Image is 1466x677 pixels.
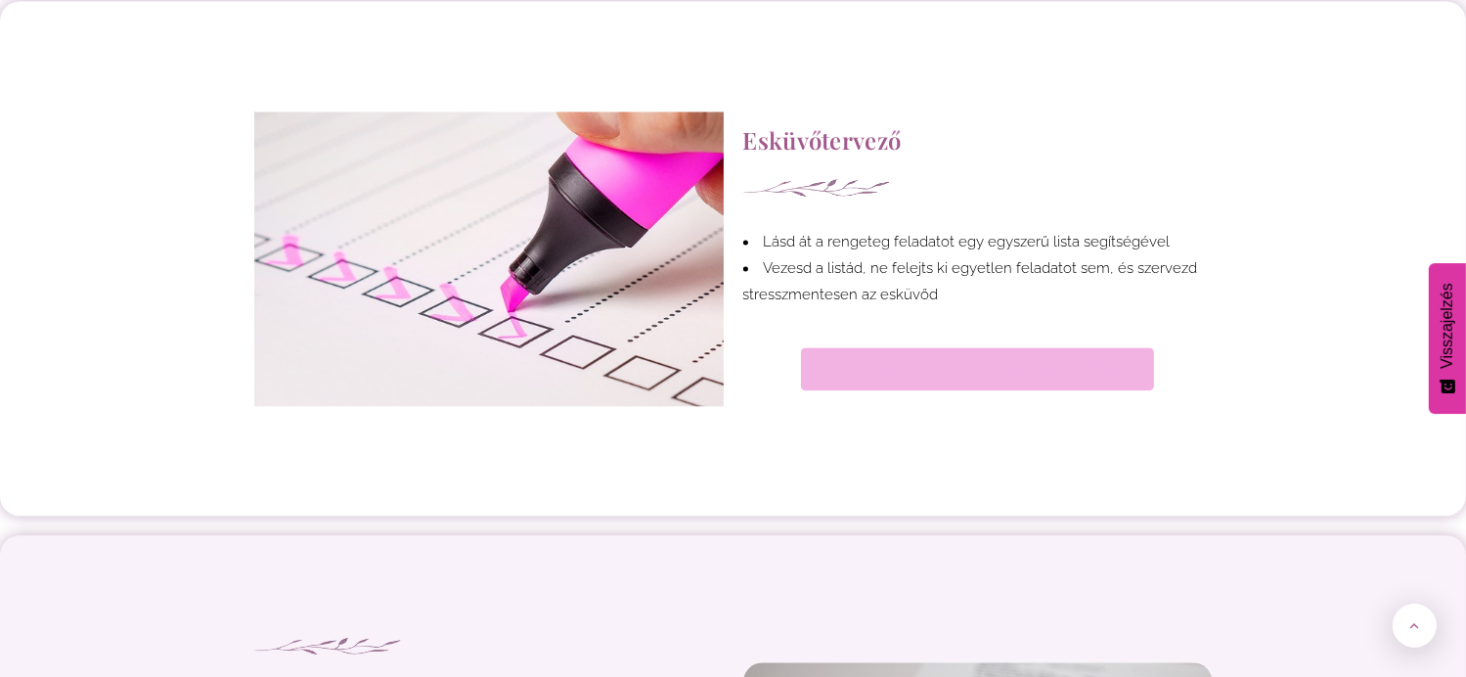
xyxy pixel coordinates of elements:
h2: Esküvőtervező [743,127,1213,154]
button: Visszajelzés - Show survey [1429,263,1466,414]
li: Vezesd a listád, ne felejts ki egyetlen feladatot sem, és szervezd stresszmentesen az esküvőd [743,255,1213,308]
span: TOVÁBB AZ ESKÜVŐTERVEZŐRE [830,362,1124,376]
a: TOVÁBB AZ ESKÜVŐTERVEZŐRE [801,347,1153,390]
img: esküvőszervezés [254,112,724,407]
li: Lásd át a rengeteg feladatot egy egyszerű lista segítségével [743,229,1213,255]
span: Visszajelzés [1439,283,1456,369]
